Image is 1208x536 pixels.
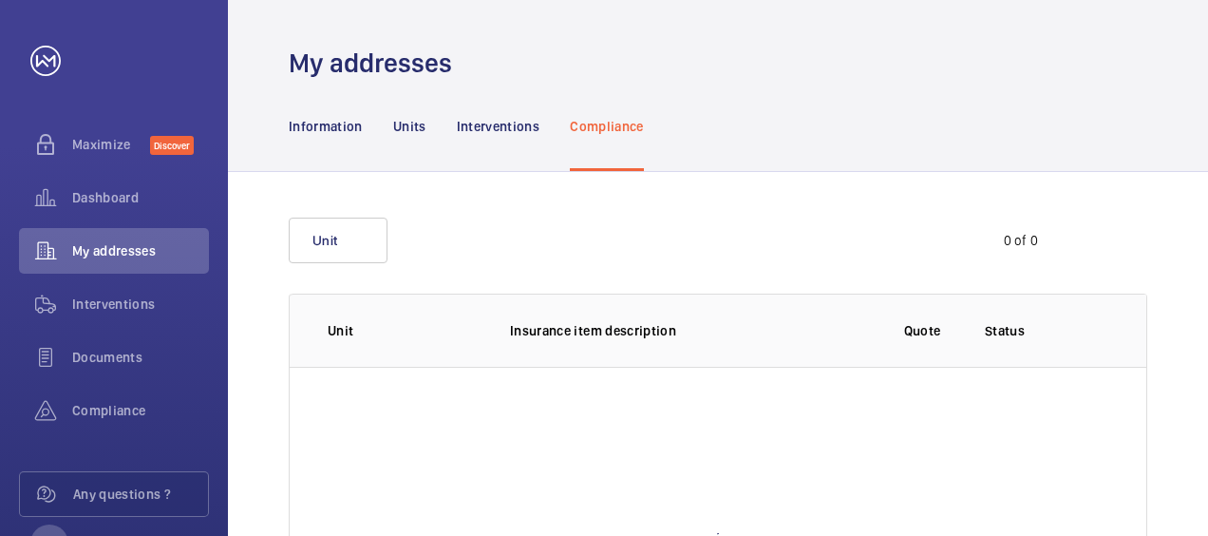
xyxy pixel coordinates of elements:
div: 0 of 0 [1004,231,1038,250]
span: Compliance [72,401,209,420]
p: Information [289,117,363,136]
p: Interventions [457,117,540,136]
button: Unit [289,218,387,263]
h1: My addresses [289,46,452,81]
span: Any questions ? [73,485,208,504]
p: Units [393,117,426,136]
span: Documents [72,348,209,367]
p: Compliance [570,117,644,136]
span: Discover [150,136,194,155]
span: Interventions [72,295,209,314]
p: Insurance item description [510,321,859,340]
span: Maximize [72,135,150,154]
p: Quote [904,321,941,340]
span: My addresses [72,241,209,260]
span: Dashboard [72,188,209,207]
p: Unit [328,321,480,340]
p: Status [985,321,1125,340]
span: Unit [312,233,337,248]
